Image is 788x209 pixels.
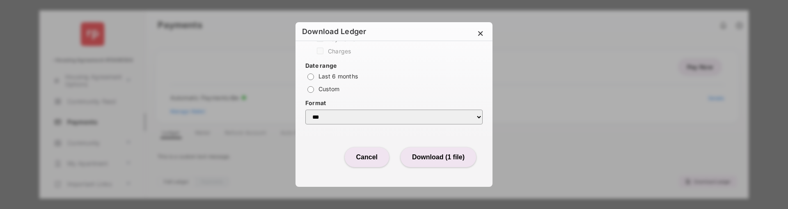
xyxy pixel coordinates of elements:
label: Charges [328,48,351,55]
h6: Download Ledger [295,22,373,41]
label: Last 6 months [318,73,358,80]
div: × [477,26,484,45]
label: Date range [305,62,483,69]
button: Download (1 file) [401,147,476,167]
label: Custom [318,85,340,92]
label: Format [305,99,483,106]
button: Cancel [345,147,389,167]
